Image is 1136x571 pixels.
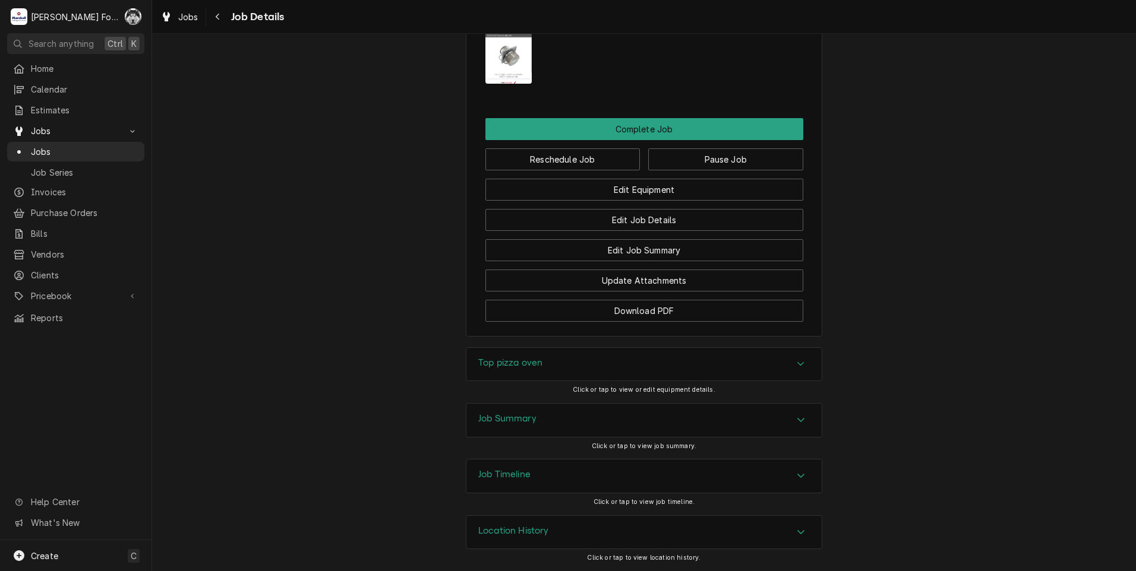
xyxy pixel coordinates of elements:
span: What's New [31,516,137,529]
a: Go to Pricebook [7,286,144,306]
span: Click or tap to view location history. [587,554,700,562]
a: Jobs [7,142,144,161]
div: Button Group Row [485,140,803,170]
span: Job Details [228,9,285,25]
span: Job Series [31,166,138,179]
span: Search anything [29,37,94,50]
button: Complete Job [485,118,803,140]
button: Edit Job Summary [485,239,803,261]
span: Purchase Orders [31,207,138,219]
a: Go to Jobs [7,121,144,141]
div: Button Group Row [485,170,803,201]
button: Pause Job [648,148,803,170]
h3: Location History [478,525,549,537]
span: Calendar [31,83,138,96]
a: Job Series [7,163,144,182]
div: Accordion Header [466,459,822,493]
div: Job Timeline [466,459,822,493]
span: Jobs [178,11,198,23]
span: C [131,550,137,562]
img: dT1MkXKoQ6iBtGgacajl [485,21,532,84]
a: Invoices [7,182,144,202]
button: Accordion Details Expand Trigger [466,516,822,549]
a: Clients [7,265,144,285]
div: Accordion Header [466,404,822,437]
span: Create [31,551,58,561]
div: Button Group Row [485,291,803,322]
div: Marshall Food Equipment Service's Avatar [11,8,27,25]
div: Button Group Row [485,261,803,291]
button: Accordion Details Expand Trigger [466,348,822,381]
button: Accordion Details Expand Trigger [466,459,822,493]
h3: Job Summary [478,413,537,424]
div: Accordion Header [466,348,822,381]
span: Jobs [31,145,138,158]
button: Accordion Details Expand Trigger [466,404,822,437]
button: Navigate back [209,7,228,26]
span: Invoices [31,186,138,198]
h3: Top pizza oven [478,357,542,369]
div: [PERSON_NAME] Food Equipment Service [31,11,118,23]
a: Reports [7,308,144,328]
div: Button Group [485,118,803,322]
a: Purchase Orders [7,203,144,223]
div: Accordion Header [466,516,822,549]
span: Jobs [31,125,121,137]
span: Click or tap to view job summary. [592,442,696,450]
h3: Job Timeline [478,469,531,480]
span: Reports [31,312,138,324]
a: Bills [7,224,144,243]
span: Vendors [31,248,138,261]
div: M [11,8,27,25]
button: Edit Job Details [485,209,803,231]
button: Search anythingCtrlK [7,33,144,54]
div: Button Group Row [485,231,803,261]
span: Click or tap to view or edit equipment details. [573,386,715,394]
button: Update Attachments [485,269,803,291]
button: Reschedule Job [485,148,640,170]
a: Estimates [7,100,144,120]
span: Bills [31,227,138,240]
div: Top pizza oven [466,347,822,382]
span: Help Center [31,496,137,508]
span: Estimates [31,104,138,116]
a: Vendors [7,245,144,264]
div: C( [125,8,141,25]
span: Home [31,62,138,75]
span: Attachments [485,11,803,93]
span: Clients [31,269,138,281]
span: Pricebook [31,290,121,302]
a: Go to Help Center [7,492,144,512]
a: Go to What's New [7,513,144,532]
span: Click or tap to view job timeline. [594,498,695,506]
span: Ctrl [108,37,123,50]
div: Chris Murphy (103)'s Avatar [125,8,141,25]
div: Button Group Row [485,201,803,231]
button: Edit Equipment [485,179,803,201]
div: Button Group Row [485,118,803,140]
button: Download PDF [485,300,803,322]
a: Jobs [156,7,203,27]
span: K [131,37,137,50]
div: Job Summary [466,403,822,437]
a: Home [7,59,144,78]
div: Location History [466,515,822,550]
a: Calendar [7,80,144,99]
